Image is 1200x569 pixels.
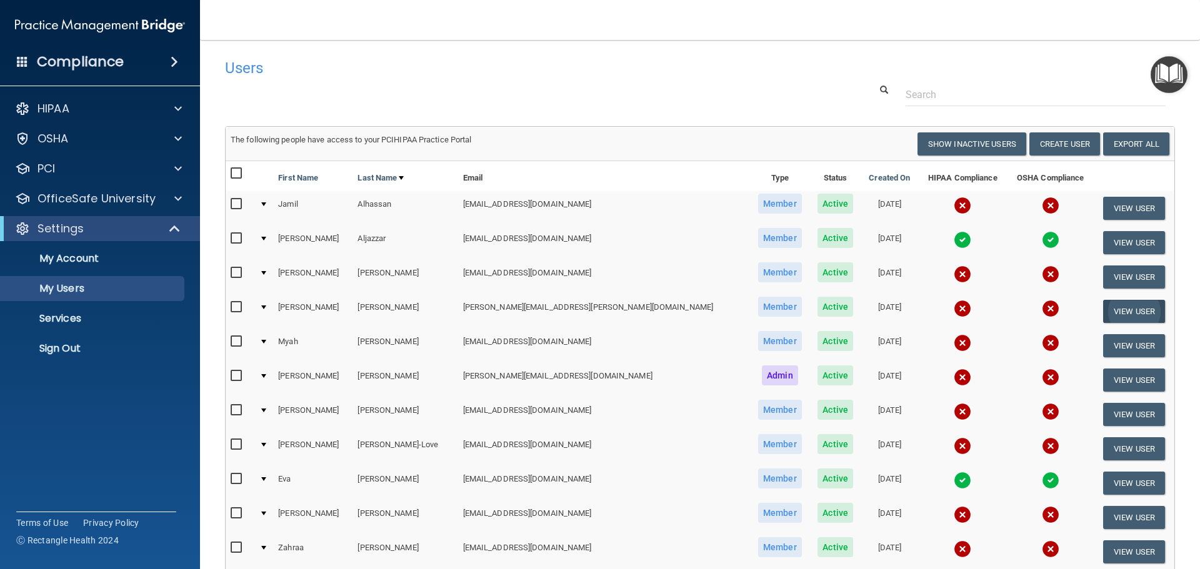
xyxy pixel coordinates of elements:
td: [EMAIL_ADDRESS][DOMAIN_NAME] [458,397,750,432]
span: Ⓒ Rectangle Health 2024 [16,534,119,547]
img: cross.ca9f0e7f.svg [954,197,971,214]
img: cross.ca9f0e7f.svg [1042,437,1059,455]
td: [EMAIL_ADDRESS][DOMAIN_NAME] [458,535,750,569]
td: [PERSON_NAME] [273,225,352,260]
td: [DATE] [861,363,918,397]
p: Sign Out [8,342,179,355]
td: [PERSON_NAME] [273,432,352,466]
td: [DATE] [861,191,918,225]
td: [PERSON_NAME] [352,466,457,500]
td: [PERSON_NAME] [352,260,457,294]
th: Status [810,161,861,191]
th: Type [750,161,810,191]
button: Open Resource Center [1151,56,1187,93]
td: [PERSON_NAME] [352,500,457,535]
td: [PERSON_NAME] [273,363,352,397]
a: PCI [15,161,182,176]
span: Active [817,262,853,282]
td: [PERSON_NAME] [273,500,352,535]
img: cross.ca9f0e7f.svg [1042,300,1059,317]
td: [EMAIL_ADDRESS][DOMAIN_NAME] [458,500,750,535]
td: Eva [273,466,352,500]
img: cross.ca9f0e7f.svg [954,403,971,420]
a: Export All [1103,132,1169,156]
td: [PERSON_NAME] [352,363,457,397]
span: Admin [762,365,798,385]
button: View User [1103,231,1165,254]
span: Active [817,331,853,351]
td: [PERSON_NAME] [273,397,352,432]
a: OfficeSafe University [15,191,182,206]
span: Member [758,194,802,214]
button: View User [1103,403,1165,426]
p: OfficeSafe University [37,191,156,206]
td: Aljazzar [352,225,457,260]
td: [EMAIL_ADDRESS][DOMAIN_NAME] [458,191,750,225]
td: [EMAIL_ADDRESS][DOMAIN_NAME] [458,225,750,260]
img: cross.ca9f0e7f.svg [1042,265,1059,283]
td: [PERSON_NAME] [273,294,352,329]
img: cross.ca9f0e7f.svg [1042,369,1059,386]
th: HIPAA Compliance [918,161,1007,191]
td: [DATE] [861,535,918,569]
td: [PERSON_NAME]-Love [352,432,457,466]
span: Member [758,262,802,282]
img: cross.ca9f0e7f.svg [954,334,971,352]
img: cross.ca9f0e7f.svg [1042,197,1059,214]
img: cross.ca9f0e7f.svg [1042,540,1059,558]
button: Create User [1029,132,1100,156]
td: [EMAIL_ADDRESS][DOMAIN_NAME] [458,466,750,500]
input: Search [906,83,1166,106]
button: View User [1103,300,1165,323]
th: OSHA Compliance [1007,161,1094,191]
td: [DATE] [861,329,918,363]
td: [PERSON_NAME] [273,260,352,294]
td: [DATE] [861,260,918,294]
span: The following people have access to your PCIHIPAA Practice Portal [231,135,472,144]
td: [DATE] [861,225,918,260]
iframe: Drift Widget Chat Controller [984,480,1185,530]
h4: Compliance [37,53,124,71]
span: Active [817,400,853,420]
td: [PERSON_NAME][EMAIL_ADDRESS][DOMAIN_NAME] [458,363,750,397]
p: Services [8,312,179,325]
td: [PERSON_NAME] [352,535,457,569]
span: Member [758,297,802,317]
button: View User [1103,197,1165,220]
td: Zahraa [273,535,352,569]
a: Created On [869,171,910,186]
a: HIPAA [15,101,182,116]
td: [EMAIL_ADDRESS][DOMAIN_NAME] [458,432,750,466]
a: Terms of Use [16,517,68,529]
td: [DATE] [861,397,918,432]
p: Settings [37,221,84,236]
button: View User [1103,540,1165,563]
span: Member [758,503,802,523]
button: View User [1103,265,1165,289]
button: View User [1103,472,1165,495]
td: [DATE] [861,294,918,329]
img: cross.ca9f0e7f.svg [954,506,971,523]
th: Email [458,161,750,191]
td: [DATE] [861,500,918,535]
button: View User [1103,437,1165,460]
img: tick.e7d51cea.svg [954,472,971,489]
img: tick.e7d51cea.svg [1042,472,1059,489]
td: Jamil [273,191,352,225]
a: Privacy Policy [83,517,139,529]
td: [PERSON_NAME] [352,329,457,363]
span: Active [817,365,853,385]
td: [EMAIL_ADDRESS][DOMAIN_NAME] [458,260,750,294]
span: Active [817,503,853,523]
span: Active [817,434,853,454]
p: HIPAA [37,101,69,116]
td: [DATE] [861,466,918,500]
span: Active [817,194,853,214]
img: cross.ca9f0e7f.svg [1042,403,1059,420]
img: cross.ca9f0e7f.svg [1042,334,1059,352]
span: Member [758,468,802,488]
img: cross.ca9f0e7f.svg [954,437,971,455]
h4: Users [225,60,771,76]
td: Myah [273,329,352,363]
a: Last Name [357,171,404,186]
